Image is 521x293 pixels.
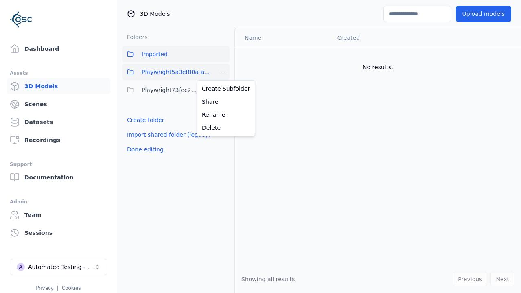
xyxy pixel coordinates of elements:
[199,95,253,108] a: Share
[199,82,253,95] a: Create Subfolder
[199,108,253,121] a: Rename
[199,121,253,134] a: Delete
